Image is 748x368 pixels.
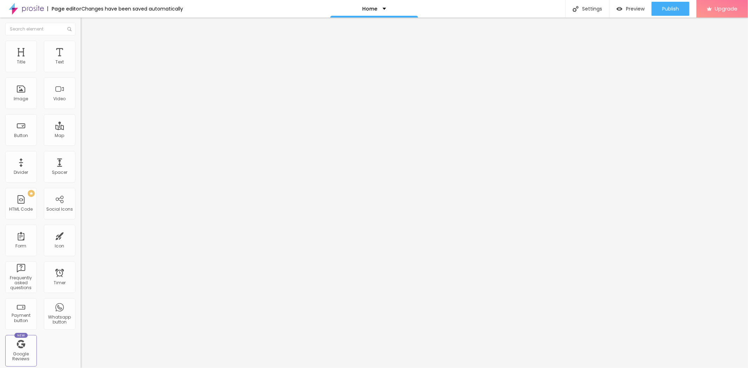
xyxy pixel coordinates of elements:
p: Home [362,6,377,11]
div: Page editor [47,6,81,11]
div: Image [14,96,28,101]
button: Publish [652,2,689,16]
span: Upgrade [715,6,737,12]
div: New [14,333,28,338]
div: Payment button [7,313,35,323]
div: Social Icons [46,207,73,212]
div: Whatsapp button [46,315,73,325]
img: Icone [573,6,579,12]
div: Changes have been saved automatically [81,6,183,11]
span: Preview [626,6,645,12]
div: Divider [14,170,28,175]
div: Frequently asked questions [7,275,35,291]
img: view-1.svg [616,6,622,12]
div: Button [14,133,28,138]
div: HTML Code [9,207,33,212]
div: Form [16,244,27,248]
button: Preview [609,2,652,16]
img: Icone [67,27,72,31]
div: Icon [55,244,65,248]
div: Spacer [52,170,67,175]
div: Map [55,133,65,138]
input: Search element [5,23,75,35]
div: Google Reviews [7,352,35,362]
div: Timer [54,280,66,285]
div: Title [17,60,25,64]
div: Video [54,96,66,101]
div: Text [55,60,64,64]
span: Publish [662,6,679,12]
